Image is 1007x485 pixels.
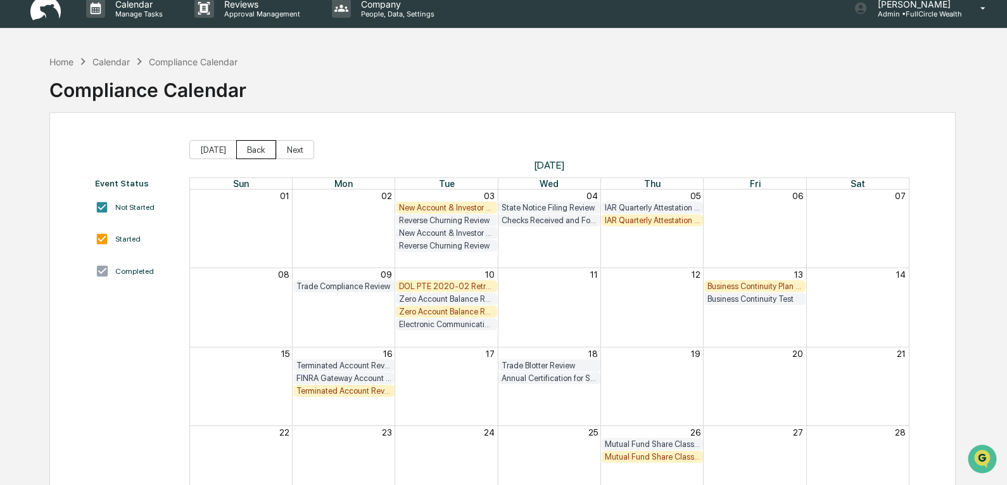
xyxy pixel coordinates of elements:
[49,68,246,101] div: Compliance Calendar
[276,140,314,159] button: Next
[966,443,1001,477] iframe: Open customer support
[13,97,35,120] img: 1746055101610-c473b297-6a78-478c-a979-82029cc54cd1
[707,281,802,291] div: Business Continuity Plan Review & Test
[502,203,597,212] div: State Notice Filing Review
[690,427,700,437] button: 26
[644,178,661,189] span: Thu
[605,203,700,212] div: IAR Quarterly Attestation Review
[793,427,803,437] button: 27
[49,56,73,67] div: Home
[25,184,80,197] span: Data Lookup
[399,203,494,212] div: New Account & Investor Profile Review
[382,427,392,437] button: 23
[214,10,307,18] p: Approval Management
[189,159,909,171] span: [DATE]
[895,191,906,201] button: 07
[381,269,392,280] button: 09
[851,178,865,189] span: Sat
[8,155,87,178] a: 🖐️Preclearance
[484,191,495,201] button: 03
[236,140,276,159] button: Back
[334,178,353,189] span: Mon
[895,427,906,437] button: 28
[399,281,494,291] div: DOL PTE 2020-02 Retrospective Review
[588,427,598,437] button: 25
[89,214,153,224] a: Powered byPylon
[485,269,495,280] button: 10
[792,349,803,359] button: 20
[605,216,700,225] div: IAR Quarterly Attestation Review
[92,161,102,171] div: 🗄️
[484,427,495,437] button: 24
[296,373,391,383] div: FINRA Gateway Account Certification
[502,361,597,370] div: Trade Blotter Review
[381,191,392,201] button: 02
[399,294,494,304] div: Zero Account Balance Review
[126,215,153,224] span: Pylon
[605,439,700,449] div: Mutual Fund Share Class Review
[707,294,802,304] div: Business Continuity Test
[13,27,231,47] p: How can we help?
[439,178,455,189] span: Tue
[502,216,597,225] div: Checks Received and Forwarded Log
[691,349,700,359] button: 19
[486,349,495,359] button: 17
[896,269,906,280] button: 14
[296,281,391,291] div: Trade Compliance Review
[8,179,85,202] a: 🔎Data Lookup
[189,140,237,159] button: [DATE]
[399,320,494,329] div: Electronic Communication Review
[690,191,700,201] button: 05
[279,427,289,437] button: 22
[605,452,700,462] div: Mutual Fund Share Class Review
[586,191,598,201] button: 04
[296,386,391,396] div: Terminated Account Review
[104,160,157,172] span: Attestations
[115,203,155,212] div: Not Started
[149,56,237,67] div: Compliance Calendar
[540,178,559,189] span: Wed
[105,10,169,18] p: Manage Tasks
[897,349,906,359] button: 21
[215,101,231,116] button: Start new chat
[590,269,598,280] button: 11
[351,10,441,18] p: People, Data, Settings
[399,228,494,238] div: New Account & Investor Profile Review
[383,349,392,359] button: 16
[502,373,597,383] div: Annual Certification for SAA
[87,155,162,178] a: 🗄️Attestations
[281,349,289,359] button: 15
[25,160,82,172] span: Preclearance
[92,56,130,67] div: Calendar
[115,267,154,276] div: Completed
[692,269,700,280] button: 12
[399,216,494,225] div: Reverse Churning Review
[792,191,803,201] button: 06
[750,178,761,189] span: Fri
[280,191,289,201] button: 01
[868,10,962,18] p: Admin • FullCircle Wealth
[794,269,803,280] button: 13
[43,97,208,110] div: Start new chat
[13,185,23,195] div: 🔎
[399,241,494,250] div: Reverse Churning Review
[43,110,160,120] div: We're available if you need us!
[115,235,141,243] div: Started
[588,349,598,359] button: 18
[95,178,177,188] div: Event Status
[399,307,494,316] div: Zero Account Balance Review
[33,58,209,71] input: Clear
[278,269,289,280] button: 08
[296,361,391,370] div: Terminated Account Review
[233,178,249,189] span: Sun
[13,161,23,171] div: 🖐️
